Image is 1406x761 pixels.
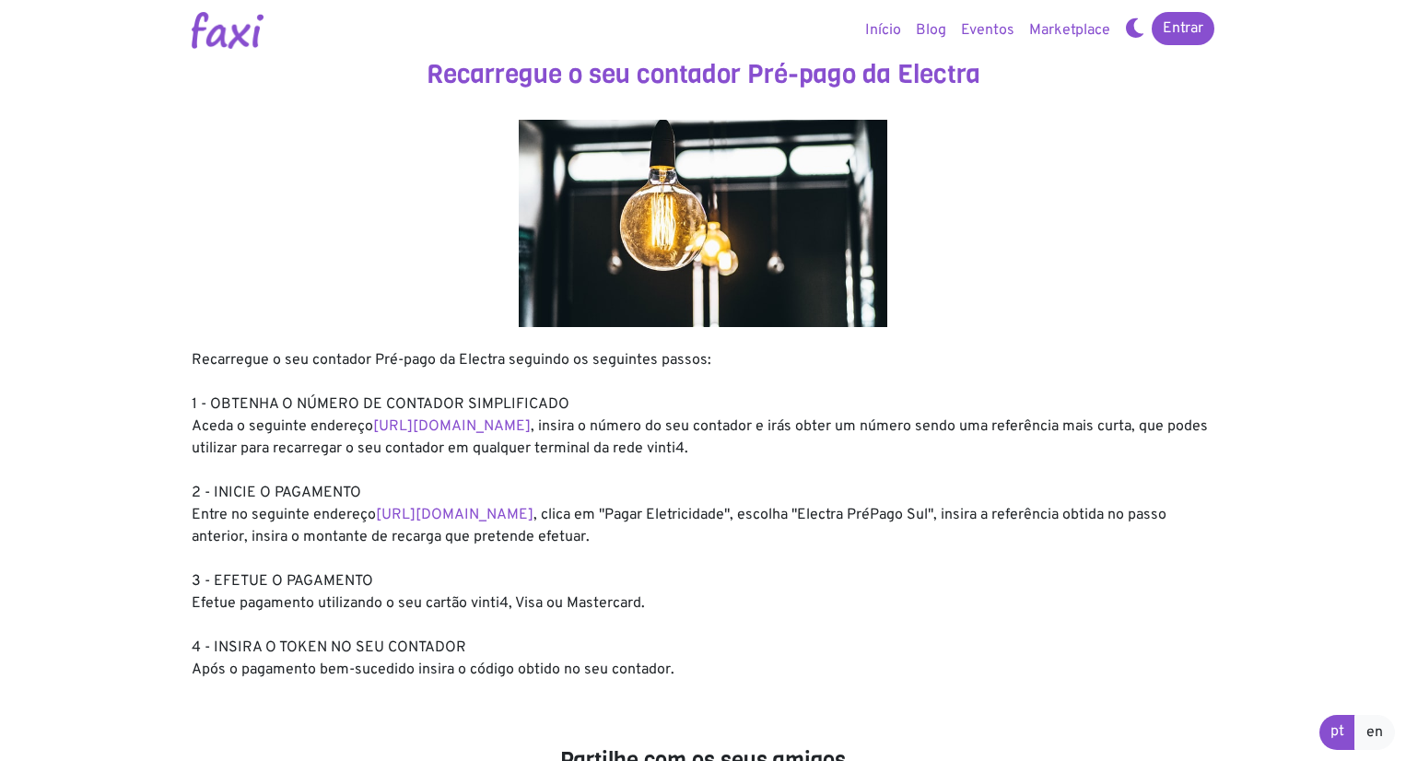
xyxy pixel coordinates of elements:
img: energy.jpg [519,120,887,327]
div: Recarregue o seu contador Pré-pago da Electra seguindo os seguintes passos: 1 - OBTENHA O NÚMERO ... [192,349,1214,681]
a: Blog [908,12,954,49]
a: Início [858,12,908,49]
a: [URL][DOMAIN_NAME] [373,417,531,436]
a: Eventos [954,12,1022,49]
a: en [1354,715,1395,750]
img: Logotipo Faxi Online [192,12,264,49]
a: [URL][DOMAIN_NAME] [376,506,533,524]
a: pt [1319,715,1355,750]
h3: Recarregue o seu contador Pré-pago da Electra [192,59,1214,90]
a: Marketplace [1022,12,1118,49]
a: Entrar [1152,12,1214,45]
